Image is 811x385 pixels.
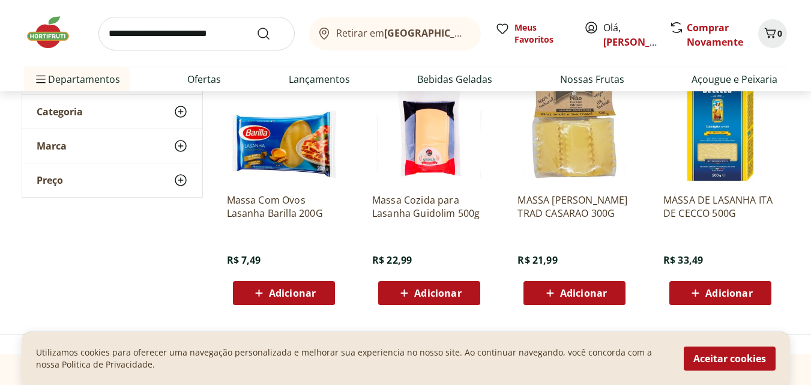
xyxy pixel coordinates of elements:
span: Retirar em [336,28,469,38]
a: MASSA [PERSON_NAME] TRAD CASARAO 300G [517,193,632,220]
span: Adicionar [414,288,461,298]
span: R$ 22,99 [372,253,412,267]
img: Massa Cozida para Lasanha Guidolim 500g [372,70,486,184]
input: search [98,17,295,50]
a: Massa Cozida para Lasanha Guidolim 500g [372,193,486,220]
span: R$ 33,49 [663,253,703,267]
span: Marca [37,140,67,152]
button: Menu [34,65,48,94]
a: MASSA DE LASANHA ITA DE CECCO 500G [663,193,777,220]
button: Preço [22,163,202,197]
span: Meus Favoritos [514,22,570,46]
span: Adicionar [705,288,752,298]
a: Nossas Frutas [560,72,624,86]
span: Preço [37,174,63,186]
button: Carrinho [758,19,787,48]
button: Adicionar [523,281,626,305]
b: [GEOGRAPHIC_DATA]/[GEOGRAPHIC_DATA] [384,26,586,40]
a: Bebidas Geladas [417,72,492,86]
img: MASSA DE LASANHA ITA DE CECCO 500G [663,70,777,184]
p: Utilizamos cookies para oferecer uma navegação personalizada e melhorar sua experiencia no nosso ... [36,347,669,371]
span: Olá, [603,20,657,49]
span: Departamentos [34,65,120,94]
button: Adicionar [669,281,771,305]
button: Submit Search [256,26,285,41]
img: Hortifruti [24,14,84,50]
img: Massa Com Ovos Lasanha Barilla 200G [227,70,341,184]
span: Adicionar [560,288,607,298]
a: Ofertas [187,72,221,86]
span: Adicionar [269,288,316,298]
a: Meus Favoritos [495,22,570,46]
a: Lançamentos [289,72,350,86]
span: R$ 21,99 [517,253,557,267]
button: Marca [22,129,202,163]
button: Categoria [22,95,202,129]
a: Comprar Novamente [687,21,743,49]
span: Categoria [37,106,83,118]
span: 0 [777,28,782,39]
button: Adicionar [233,281,335,305]
a: [PERSON_NAME] [603,35,681,49]
button: Retirar em[GEOGRAPHIC_DATA]/[GEOGRAPHIC_DATA] [309,17,481,50]
a: Açougue e Peixaria [692,72,777,86]
img: MASSA GOUR LASANHA TRAD CASARAO 300G [517,70,632,184]
button: Aceitar cookies [684,347,776,371]
button: Adicionar [378,281,480,305]
a: Massa Com Ovos Lasanha Barilla 200G [227,193,341,220]
span: R$ 7,49 [227,253,261,267]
